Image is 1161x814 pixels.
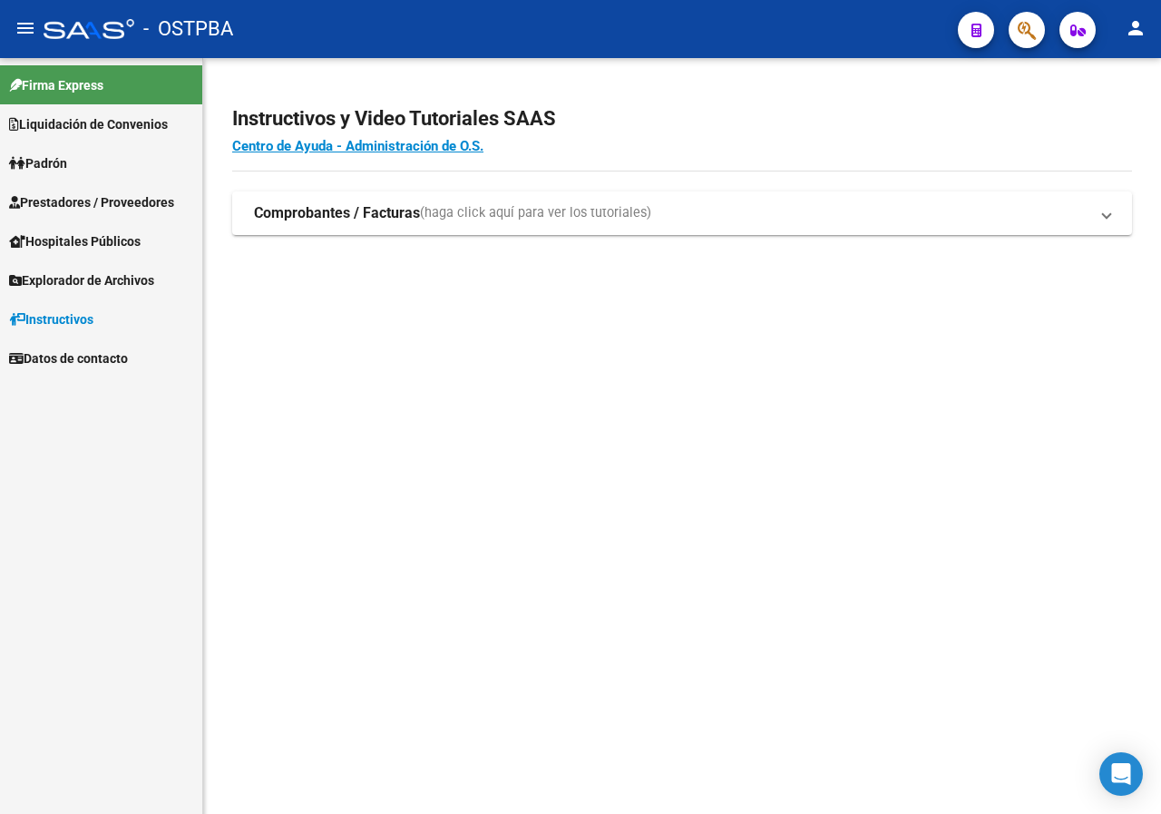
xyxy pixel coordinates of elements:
span: Padrón [9,153,67,173]
strong: Comprobantes / Facturas [254,203,420,223]
mat-icon: person [1125,17,1146,39]
span: Instructivos [9,309,93,329]
span: - OSTPBA [143,9,233,49]
h2: Instructivos y Video Tutoriales SAAS [232,102,1132,136]
div: Open Intercom Messenger [1099,752,1143,796]
a: Centro de Ayuda - Administración de O.S. [232,138,483,154]
span: Prestadores / Proveedores [9,192,174,212]
span: (haga click aquí para ver los tutoriales) [420,203,651,223]
mat-icon: menu [15,17,36,39]
span: Liquidación de Convenios [9,114,168,134]
span: Hospitales Públicos [9,231,141,251]
mat-expansion-panel-header: Comprobantes / Facturas(haga click aquí para ver los tutoriales) [232,191,1132,235]
span: Datos de contacto [9,348,128,368]
span: Firma Express [9,75,103,95]
span: Explorador de Archivos [9,270,154,290]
